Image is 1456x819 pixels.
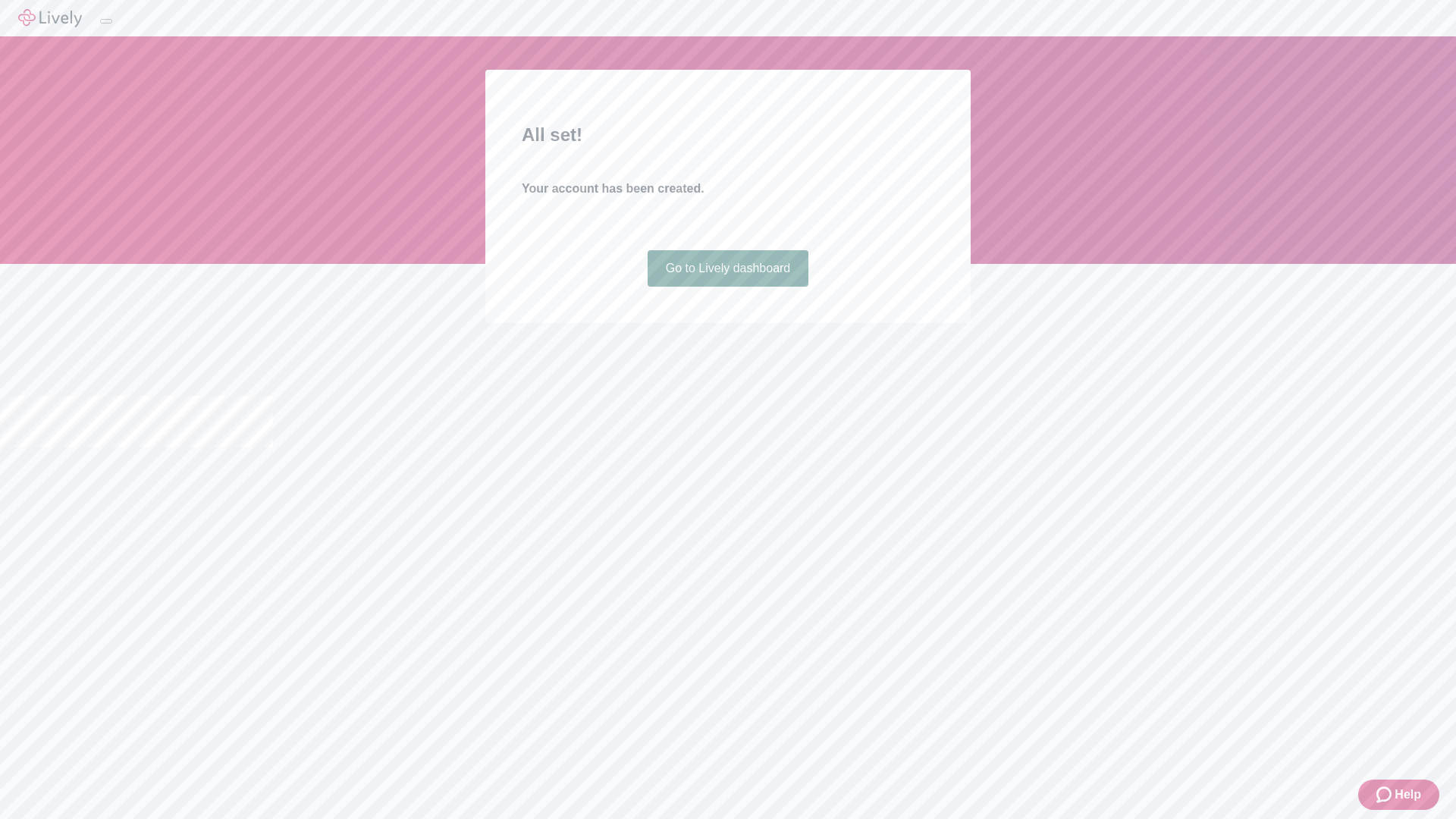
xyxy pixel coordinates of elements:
[1376,786,1395,804] svg: Zendesk support icon
[522,121,934,149] h2: All set!
[648,250,809,287] a: Go to Lively dashboard
[100,19,112,24] button: Log out
[1395,786,1421,804] span: Help
[1358,780,1439,810] button: Zendesk support iconHelp
[18,9,82,27] img: Lively
[522,180,934,198] h4: Your account has been created.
